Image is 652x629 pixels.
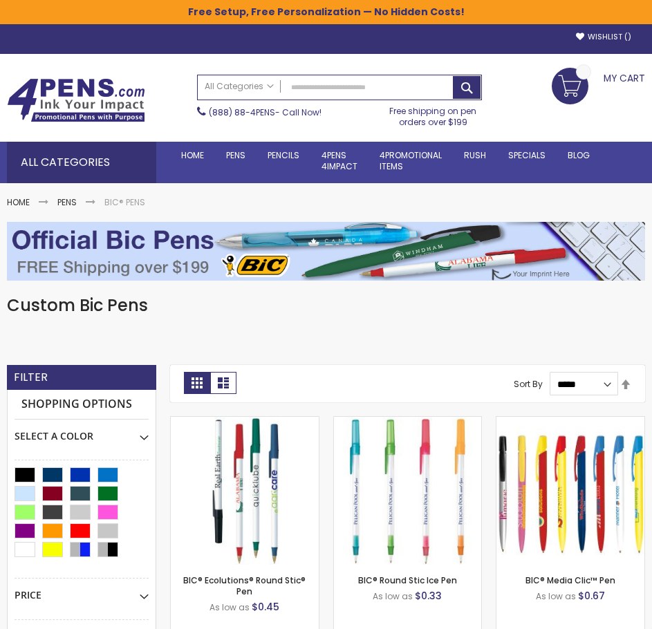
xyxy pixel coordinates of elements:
[104,196,145,208] strong: BIC® Pens
[170,142,215,169] a: Home
[525,574,615,586] a: BIC® Media Clic™ Pen
[536,590,576,602] span: As low as
[578,589,605,603] span: $0.67
[7,142,156,183] div: All Categories
[7,78,145,122] img: 4Pens Custom Pens and Promotional Products
[257,142,310,169] a: Pencils
[334,416,482,428] a: BIC® Round Stic Ice Pen
[209,106,275,118] a: (888) 88-4PENS
[57,196,77,208] a: Pens
[497,142,557,169] a: Specials
[15,420,149,443] div: Select A Color
[557,142,601,169] a: Blog
[205,81,274,92] span: All Categories
[568,149,590,161] span: Blog
[7,294,645,317] h1: Custom Bic Pens
[7,196,30,208] a: Home
[7,222,645,281] img: BIC® Pens
[464,149,486,161] span: Rush
[252,600,279,614] span: $0.45
[496,416,644,428] a: BIC® Media Clic™ Pen
[215,142,257,169] a: Pens
[226,149,245,161] span: Pens
[209,601,250,613] span: As low as
[171,416,319,428] a: BIC® Ecolutions® Round Stic® Pen
[453,142,497,169] a: Rush
[14,370,48,385] strong: Filter
[15,390,149,420] strong: Shopping Options
[415,589,442,603] span: $0.33
[384,100,482,128] div: Free shipping on pen orders over $199
[380,149,442,172] span: 4PROMOTIONAL ITEMS
[183,574,306,597] a: BIC® Ecolutions® Round Stic® Pen
[508,149,546,161] span: Specials
[358,574,457,586] a: BIC® Round Stic Ice Pen
[198,75,281,98] a: All Categories
[514,378,543,390] label: Sort By
[373,590,413,602] span: As low as
[184,372,210,394] strong: Grid
[334,417,482,565] img: BIC® Round Stic Ice Pen
[209,106,322,118] span: - Call Now!
[322,149,357,172] span: 4Pens 4impact
[496,417,644,565] img: BIC® Media Clic™ Pen
[15,579,149,602] div: Price
[369,142,453,180] a: 4PROMOTIONALITEMS
[268,149,299,161] span: Pencils
[171,417,319,565] img: BIC® Ecolutions® Round Stic® Pen
[181,149,204,161] span: Home
[310,142,369,180] a: 4Pens4impact
[576,32,631,42] a: Wishlist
